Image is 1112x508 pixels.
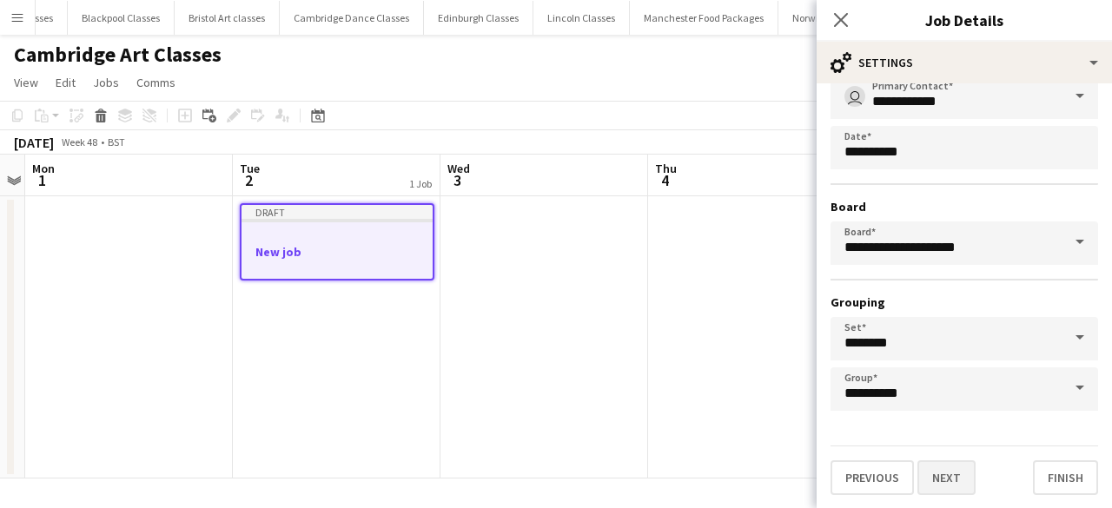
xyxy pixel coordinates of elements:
[817,9,1112,31] h3: Job Details
[831,199,1098,214] h3: Board
[447,161,470,176] span: Wed
[652,170,677,190] span: 4
[1033,460,1098,495] button: Finish
[533,1,630,35] button: Lincoln Classes
[57,135,101,148] span: Week 48
[129,71,182,94] a: Comms
[778,1,879,35] button: Norwich Classes
[32,161,55,176] span: Mon
[7,71,45,94] a: View
[68,1,175,35] button: Blackpool Classes
[424,1,533,35] button: Edinburgh Classes
[14,134,54,151] div: [DATE]
[445,170,470,190] span: 3
[49,71,83,94] a: Edit
[86,71,126,94] a: Jobs
[14,42,222,68] h1: Cambridge Art Classes
[831,460,914,495] button: Previous
[56,75,76,90] span: Edit
[817,42,1112,83] div: Settings
[917,460,976,495] button: Next
[242,205,433,219] div: Draft
[175,1,280,35] button: Bristol Art classes
[30,170,55,190] span: 1
[108,135,125,148] div: BST
[831,294,1098,310] h3: Grouping
[93,75,119,90] span: Jobs
[409,177,432,190] div: 1 Job
[240,161,260,176] span: Tue
[14,75,38,90] span: View
[280,1,424,35] button: Cambridge Dance Classes
[655,161,677,176] span: Thu
[136,75,175,90] span: Comms
[630,1,778,35] button: Manchester Food Packages
[237,170,260,190] span: 2
[240,203,434,280] app-job-card: DraftNew job
[242,244,433,260] h3: New job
